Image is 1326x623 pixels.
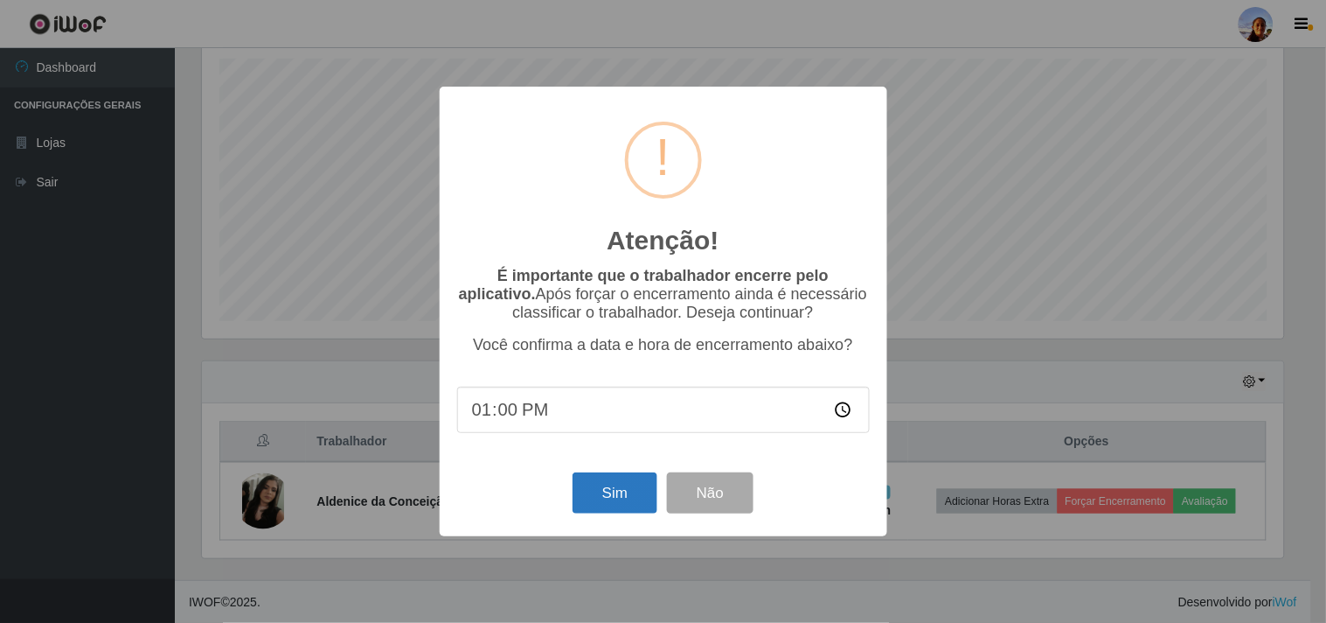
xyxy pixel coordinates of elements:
[459,267,829,303] b: É importante que o trabalhador encerre pelo aplicativo.
[607,225,719,256] h2: Atenção!
[667,472,753,514] button: Não
[573,472,657,514] button: Sim
[457,267,870,322] p: Após forçar o encerramento ainda é necessário classificar o trabalhador. Deseja continuar?
[457,336,870,354] p: Você confirma a data e hora de encerramento abaixo?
